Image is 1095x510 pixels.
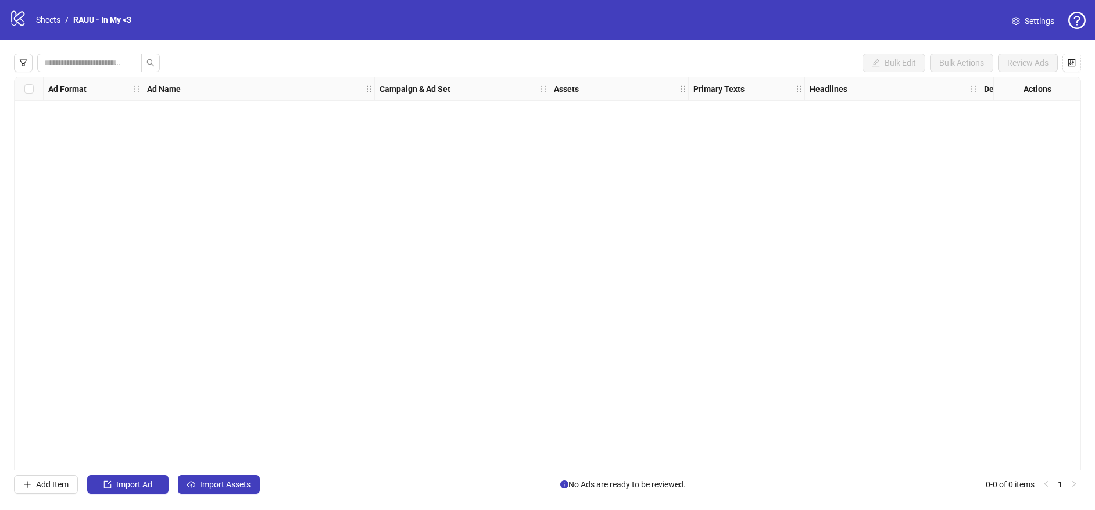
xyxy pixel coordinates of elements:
div: Select all rows [15,77,44,101]
button: Add Item [14,475,78,494]
span: Import Assets [200,480,251,489]
span: holder [679,85,687,93]
span: holder [969,85,978,93]
span: No Ads are ready to be reviewed. [560,478,686,491]
div: Resize Ad Name column [371,77,374,100]
span: control [1068,59,1076,67]
li: Previous Page [1039,477,1053,491]
div: Resize Campaign & Ad Set column [546,77,549,100]
button: Bulk Actions [930,54,993,72]
span: info-circle [560,480,568,488]
span: holder [133,85,141,93]
li: 1 [1053,477,1067,491]
span: holder [365,85,373,93]
span: holder [539,85,547,93]
strong: Descriptions [984,83,1030,95]
strong: Headlines [810,83,847,95]
div: Resize Primary Texts column [801,77,804,100]
strong: Primary Texts [693,83,745,95]
strong: Assets [554,83,579,95]
li: Next Page [1067,477,1081,491]
span: Settings [1025,15,1054,27]
li: 0-0 of 0 items [986,477,1035,491]
a: 1 [1054,478,1067,491]
button: Review Ads [998,54,1058,72]
span: cloud-upload [187,480,195,488]
strong: Campaign & Ad Set [380,83,450,95]
span: Add Item [36,480,69,489]
span: import [103,480,112,488]
button: right [1067,477,1081,491]
span: setting [1012,17,1020,25]
span: search [146,59,155,67]
span: plus [23,480,31,488]
li: / [65,13,69,26]
a: Sheets [34,13,63,26]
div: Resize Assets column [685,77,688,100]
button: left [1039,477,1053,491]
div: Resize Headlines column [976,77,979,100]
button: Import Ad [87,475,169,494]
span: holder [141,85,149,93]
strong: Actions [1024,83,1051,95]
span: question-circle [1068,12,1086,29]
span: Import Ad [116,480,152,489]
a: RAUU - In My <3 [71,13,134,26]
div: Resize Ad Format column [139,77,142,100]
span: holder [978,85,986,93]
button: Configure table settings [1062,54,1081,72]
button: Bulk Edit [863,54,925,72]
button: Import Assets [178,475,260,494]
span: filter [19,59,27,67]
span: holder [547,85,556,93]
span: holder [373,85,381,93]
span: holder [687,85,695,93]
span: left [1043,480,1050,487]
span: right [1071,480,1078,487]
span: holder [795,85,803,93]
span: holder [803,85,811,93]
strong: Ad Format [48,83,87,95]
strong: Ad Name [147,83,181,95]
a: Settings [1003,12,1064,30]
